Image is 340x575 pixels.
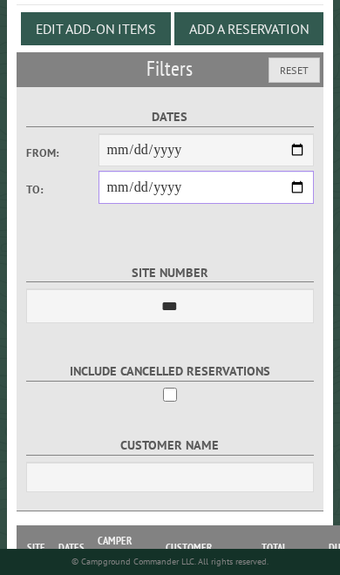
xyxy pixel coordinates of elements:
label: Site Number [26,263,314,283]
th: Dates [49,525,93,571]
label: To: [26,181,98,198]
th: Camper Details [94,525,135,571]
button: Add a Reservation [174,12,323,45]
th: Total [243,525,306,571]
th: Site [24,525,49,571]
h2: Filters [17,52,323,85]
button: Reset [269,57,320,83]
th: Customer [134,525,242,571]
label: From: [26,145,98,161]
label: Customer Name [26,436,314,456]
label: Include Cancelled Reservations [26,362,314,382]
button: Edit Add-on Items [21,12,171,45]
small: © Campground Commander LLC. All rights reserved. [71,556,269,567]
label: Dates [26,107,314,127]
